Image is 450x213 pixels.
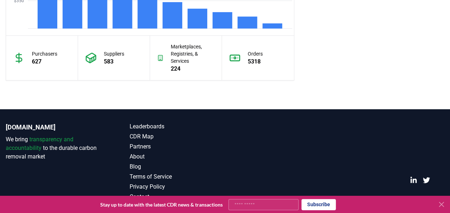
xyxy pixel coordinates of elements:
p: Suppliers [104,50,124,57]
p: [DOMAIN_NAME] [6,122,101,132]
a: Partners [130,142,225,151]
p: Marketplaces, Registries, & Services [171,43,214,65]
a: CDR Map [130,132,225,141]
p: Purchasers [32,50,57,57]
p: 5318 [248,57,263,66]
a: Privacy Policy [130,183,225,191]
p: 627 [32,57,57,66]
p: 224 [171,65,214,73]
a: Terms of Service [130,172,225,181]
a: Contact [130,193,225,201]
span: transparency and accountability [6,136,73,151]
p: © 2025 [DOMAIN_NAME]. All rights reserved. [359,195,444,201]
a: About [130,152,225,161]
p: We bring to the durable carbon removal market [6,135,101,161]
a: Leaderboards [130,122,225,131]
a: Blog [130,162,225,171]
a: LinkedIn [410,177,417,184]
p: 583 [104,57,124,66]
a: Twitter [423,177,430,184]
p: Orders [248,50,263,57]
